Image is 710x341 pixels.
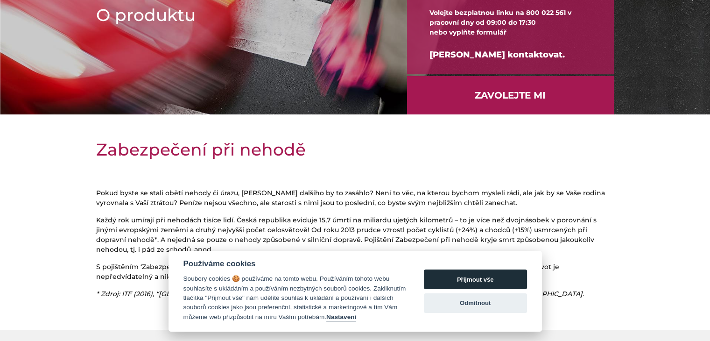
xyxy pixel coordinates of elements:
button: Nastavení [326,313,356,321]
h1: O produktu [96,3,377,27]
a: Zavolejte mi [407,76,614,114]
div: Soubory cookies 🍪 používáme na tomto webu. Používáním tohoto webu souhlasíte s ukládáním a použív... [183,274,406,322]
p: Pokud byste se stali obětí nehody či úrazu, [PERSON_NAME] dalšího by to zasáhlo? Není to věc, na ... [96,188,614,208]
span: Volejte bezplatnou linku na 800 022 561 v pracovní dny od 09:00 do 17:30 nebo vyplňte formulář [429,8,571,36]
p: Každý rok umírají při nehodách tisíce lidí. Česká republika eviduje 15,7 úmrtí na miliardu ujetýc... [96,215,614,255]
div: Používáme cookies [183,259,406,269]
button: Přijmout vše [424,270,527,289]
button: Odmítnout [424,293,527,313]
div: [PERSON_NAME] kontaktovat. [429,37,591,72]
h1: Zabezpečení při nehodě [96,138,614,161]
p: S pojištěním ‘Zabezpečení při nehodě’ obdrží Vaši blízcí finanční prostředky až do výše 2,5 milio... [96,262,614,282]
em: * Zdroj: ITF (2016), “[GEOGRAPHIC_DATA]”, ve Výroční zprávě o bezpečnosti silničního provozu z r.... [96,290,584,298]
